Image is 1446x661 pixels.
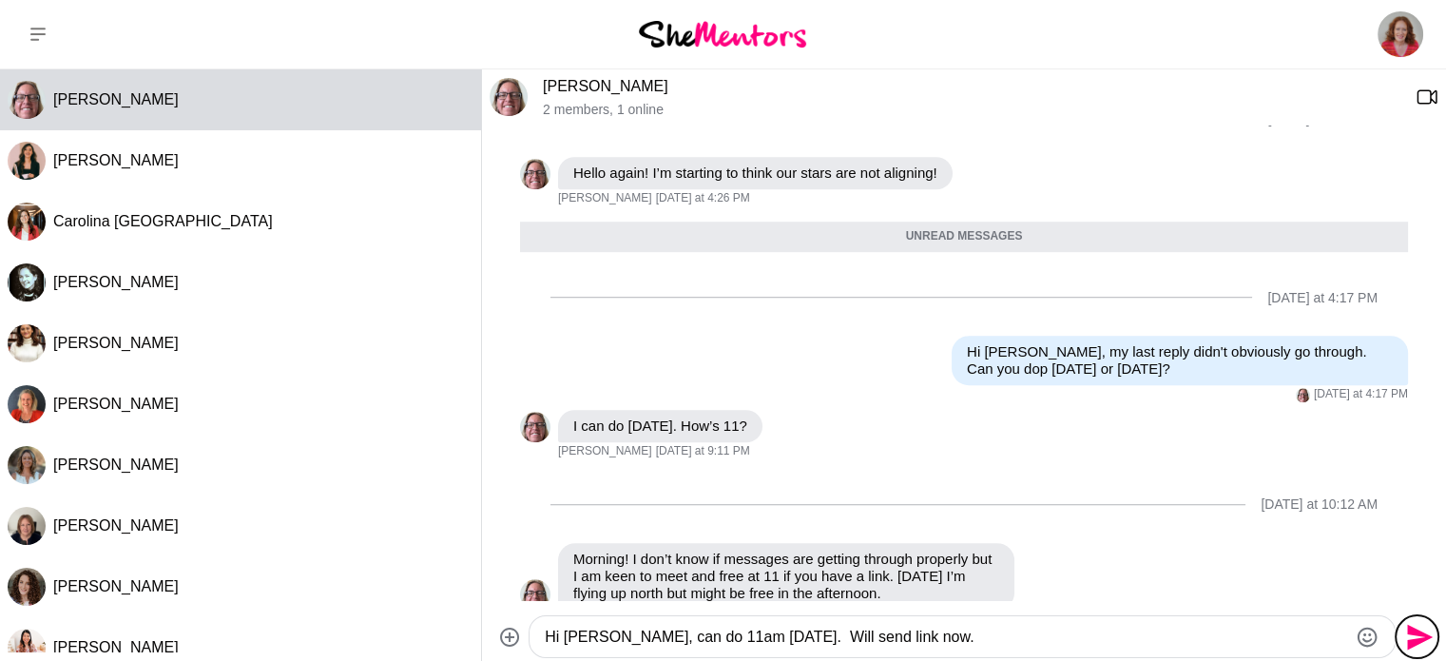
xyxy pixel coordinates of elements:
textarea: Type your message [545,626,1347,649]
img: She Mentors Logo [639,21,806,47]
div: Unread messages [520,222,1408,252]
div: Lesley Auchterlonie [8,385,46,423]
div: Ashley [8,324,46,362]
img: Carmel Murphy [1378,11,1423,57]
time: 2025-09-28T08:11:22.782Z [656,444,750,459]
img: C [8,81,46,119]
img: C [520,579,550,610]
span: [PERSON_NAME] [53,517,179,534]
img: M [8,142,46,180]
img: A [8,324,46,362]
p: Hi [PERSON_NAME], my last reply didn't obviously go through. Can you dop [DATE] or [DATE]? [967,343,1393,378]
div: Carin [520,412,550,442]
div: [DATE] at 10:12 AM [1261,496,1378,513]
span: Carolina [GEOGRAPHIC_DATA] [53,213,273,229]
div: Carin [520,159,550,189]
img: C [520,412,550,442]
span: [PERSON_NAME] [53,639,179,655]
div: Mariana Queiroz [8,142,46,180]
p: Morning! I don’t know if messages are getting through properly but I am keen to meet and free at ... [573,551,999,602]
span: [PERSON_NAME] [53,335,179,351]
img: P [8,263,46,301]
p: I can do [DATE]. How’s 11? [573,418,747,435]
div: [DATE] at 4:17 PM [1267,290,1378,306]
span: [PERSON_NAME] [53,274,179,290]
button: Emoji picker [1356,626,1379,649]
p: Hello again! I’m starting to think our stars are not aligning! [573,165,937,182]
time: 2025-09-28T03:17:55.895Z [1314,387,1408,402]
img: C [1296,388,1310,402]
div: Paula Kerslake [8,263,46,301]
img: L [8,385,46,423]
span: [PERSON_NAME] [558,191,652,206]
div: Carin [8,81,46,119]
time: 2025-09-26T04:26:57.948Z [656,191,750,206]
span: [PERSON_NAME] [53,91,179,107]
div: Nicole [8,507,46,545]
div: Nicki Cottam [8,568,46,606]
span: [PERSON_NAME] [558,444,652,459]
a: [PERSON_NAME] [543,78,668,94]
img: C [490,78,528,116]
button: Send [1396,615,1438,658]
div: Alicia Visser [8,446,46,484]
img: A [8,446,46,484]
p: 2 members , 1 online [543,102,1400,118]
span: [PERSON_NAME] [53,396,179,412]
img: N [8,507,46,545]
div: Carin [1296,388,1310,402]
div: Carolina Portugal [8,203,46,241]
div: Carin [490,78,528,116]
img: C [520,159,550,189]
img: C [8,203,46,241]
span: [PERSON_NAME] [53,152,179,168]
img: N [8,568,46,606]
span: [PERSON_NAME] [53,457,179,473]
span: [PERSON_NAME] [53,578,179,594]
div: Carin [520,579,550,610]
